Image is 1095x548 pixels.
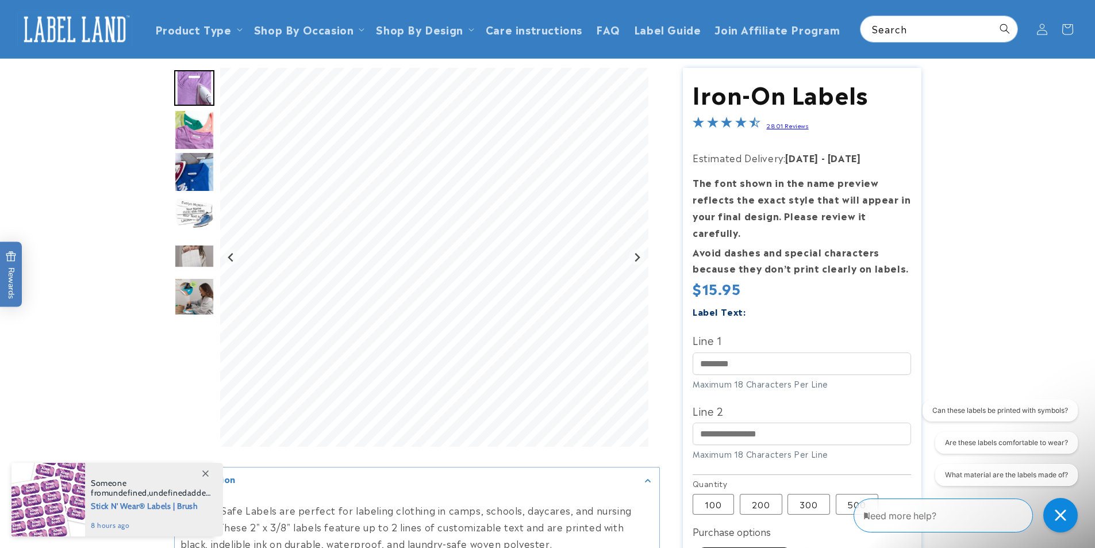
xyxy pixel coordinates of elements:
[634,22,701,36] span: Label Guide
[693,278,741,298] span: $15.95
[254,22,354,36] span: Shop By Occasion
[91,520,211,531] span: 8 hours ago
[693,401,911,420] label: Line 2
[174,244,214,268] img: null
[479,16,589,43] a: Care instructions
[915,400,1084,496] iframe: Gorgias live chat conversation starters
[91,478,211,498] span: Someone from , added this product to their cart.
[149,488,187,498] span: undefined
[740,494,782,515] label: 200
[596,22,620,36] span: FAQ
[17,12,132,47] img: Label Land
[174,236,214,276] div: Go to slide 5
[589,16,627,43] a: FAQ
[148,16,247,43] summary: Product Type
[693,494,734,515] label: 100
[828,151,861,164] strong: [DATE]
[693,331,911,349] label: Line 1
[174,152,214,192] div: Go to slide 3
[714,22,840,36] span: Join Affiliate Program
[821,151,825,164] strong: -
[486,22,582,36] span: Care instructions
[787,494,830,515] label: 300
[6,251,17,298] span: Rewards
[174,68,214,108] div: Go to slide 1
[174,278,214,318] div: Go to slide 6
[693,378,911,390] div: Maximum 18 Characters Per Line
[693,78,911,108] h1: Iron-On Labels
[174,152,214,192] img: Iron on name labels ironed to shirt collar
[992,16,1017,41] button: Search
[693,448,911,460] div: Maximum 18 Characters Per Line
[174,110,214,150] div: Go to slide 2
[174,70,214,106] img: Iron on name label being ironed to shirt
[693,478,728,489] legend: Quantity
[174,110,214,150] img: Iron on name tags ironed to a t-shirt
[174,278,214,318] img: Iron-On Labels - Label Land
[836,494,878,515] label: 500
[627,16,708,43] a: Label Guide
[175,467,659,493] summary: Description
[693,118,760,132] span: 4.5-star overall rating
[693,305,746,318] label: Label Text:
[708,16,847,43] a: Join Affiliate Program
[693,150,911,166] p: Estimated Delivery:
[91,498,211,512] span: Stick N' Wear® Labels | Brush
[174,194,214,234] div: Go to slide 4
[693,524,771,538] label: Purchase options
[376,21,463,37] a: Shop By Design
[785,151,819,164] strong: [DATE]
[369,16,478,43] summary: Shop By Design
[854,494,1084,536] iframe: Gorgias Floating Chat
[155,21,232,37] a: Product Type
[693,245,909,275] strong: Avoid dashes and special characters because they don’t print clearly on labels.
[13,7,137,51] a: Label Land
[174,194,214,234] img: Iron-on name labels with an iron
[224,250,239,265] button: Go to last slide
[109,488,147,498] span: undefined
[629,250,644,265] button: Next slide
[247,16,370,43] summary: Shop By Occasion
[766,121,808,129] a: 2801 Reviews - open in a new tab
[693,175,910,239] strong: The font shown in the name preview reflects the exact style that will appear in your final design...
